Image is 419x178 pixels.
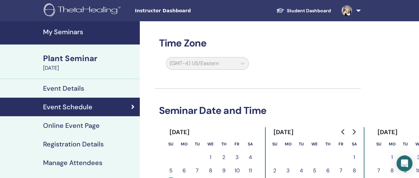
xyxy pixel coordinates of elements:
div: [DATE] [268,127,299,137]
th: Sunday [372,137,386,151]
th: Monday [386,137,399,151]
th: Thursday [217,137,231,151]
button: 9 [217,164,231,177]
button: 3 [231,151,244,164]
a: Student Dashboard [271,5,336,17]
button: 4 [295,164,308,177]
button: 2 [268,164,282,177]
button: 10 [231,164,244,177]
button: 3 [282,164,295,177]
h4: Online Event Page [43,122,100,130]
th: Thursday [321,137,335,151]
div: Plant Seminar [43,53,136,64]
th: Wednesday [204,137,217,151]
th: Sunday [164,137,178,151]
button: 2 [217,151,231,164]
th: Tuesday [399,137,412,151]
span: Instructor Dashboard [135,7,234,14]
button: 6 [178,164,191,177]
button: 8 [348,164,361,177]
button: 2 [399,151,412,164]
button: Go to previous month [338,125,348,138]
button: 7 [335,164,348,177]
button: 1 [204,151,217,164]
button: 1 [386,151,399,164]
button: 6 [321,164,335,177]
button: 4 [244,151,257,164]
th: Wednesday [308,137,321,151]
img: logo.png [44,3,123,18]
h3: Seminar Date and Time [155,105,361,117]
button: 7 [372,164,386,177]
h4: My Seminars [43,28,136,36]
th: Monday [282,137,295,151]
button: 8 [204,164,217,177]
th: Friday [231,137,244,151]
img: default.jpg [341,5,352,16]
th: Tuesday [191,137,204,151]
div: Open Intercom Messenger [396,155,412,171]
button: 8 [386,164,399,177]
div: [DATE] [43,64,136,72]
button: 1 [348,151,361,164]
button: 5 [164,164,178,177]
th: Saturday [348,137,361,151]
button: 11 [244,164,257,177]
th: Saturday [244,137,257,151]
div: [DATE] [164,127,195,137]
h4: Event Details [43,84,84,92]
div: [DATE] [372,127,403,137]
h4: Event Schedule [43,103,92,111]
h3: Time Zone [155,37,361,49]
th: Friday [335,137,348,151]
th: Tuesday [295,137,308,151]
th: Monday [178,137,191,151]
h4: Manage Attendees [43,159,102,167]
button: Go to next month [348,125,359,138]
h4: Registration Details [43,140,104,148]
img: graduation-cap-white.svg [276,8,284,13]
button: 7 [191,164,204,177]
th: Sunday [268,137,282,151]
button: 5 [308,164,321,177]
a: Plant Seminar[DATE] [39,53,140,72]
